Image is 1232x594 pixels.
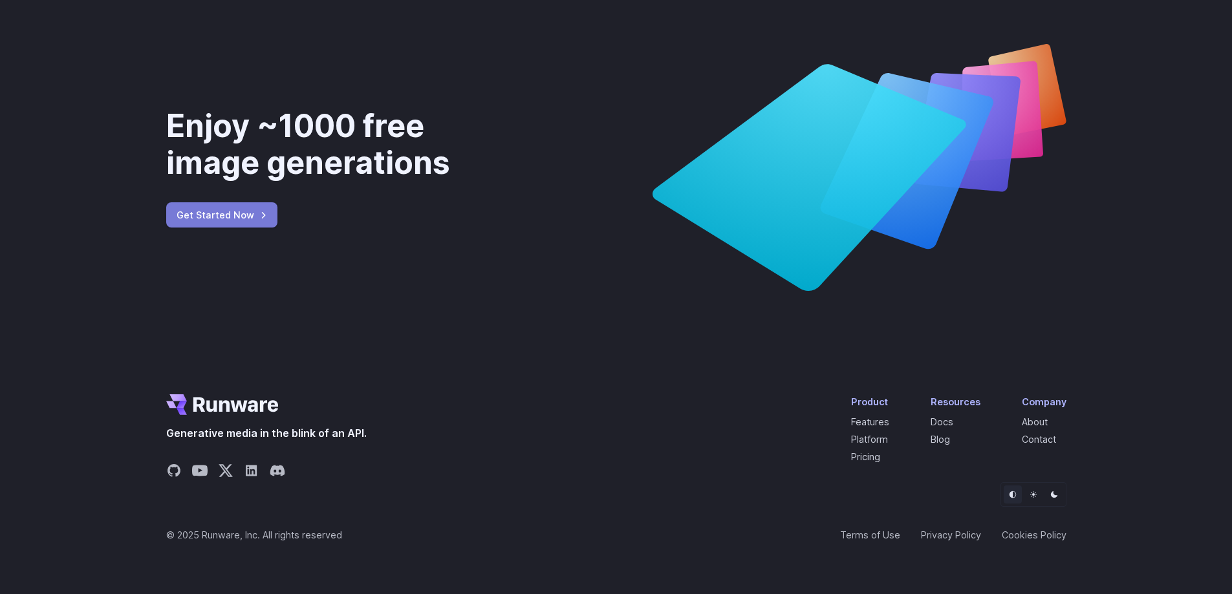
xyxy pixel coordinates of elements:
a: Docs [931,416,953,427]
a: Features [851,416,889,427]
button: Dark [1045,485,1063,504]
div: Product [851,394,889,409]
a: Share on YouTube [192,463,208,482]
button: Default [1004,485,1022,504]
a: Share on X [218,463,233,482]
a: Terms of Use [840,527,900,542]
a: Pricing [851,451,880,462]
span: Generative media in the blink of an API. [166,425,367,442]
a: Go to / [166,394,279,415]
a: Blog [931,434,950,445]
div: Company [1022,394,1066,409]
button: Light [1024,485,1043,504]
div: Resources [931,394,980,409]
a: Share on Discord [270,463,285,482]
a: Cookies Policy [1002,527,1066,542]
a: Contact [1022,434,1056,445]
a: Share on LinkedIn [244,463,259,482]
a: Platform [851,434,888,445]
span: © 2025 Runware, Inc. All rights reserved [166,527,342,542]
div: Enjoy ~1000 free image generations [166,107,518,182]
a: About [1022,416,1048,427]
ul: Theme selector [1000,482,1066,507]
a: Get Started Now [166,202,277,228]
a: Privacy Policy [921,527,981,542]
a: Share on GitHub [166,463,182,482]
